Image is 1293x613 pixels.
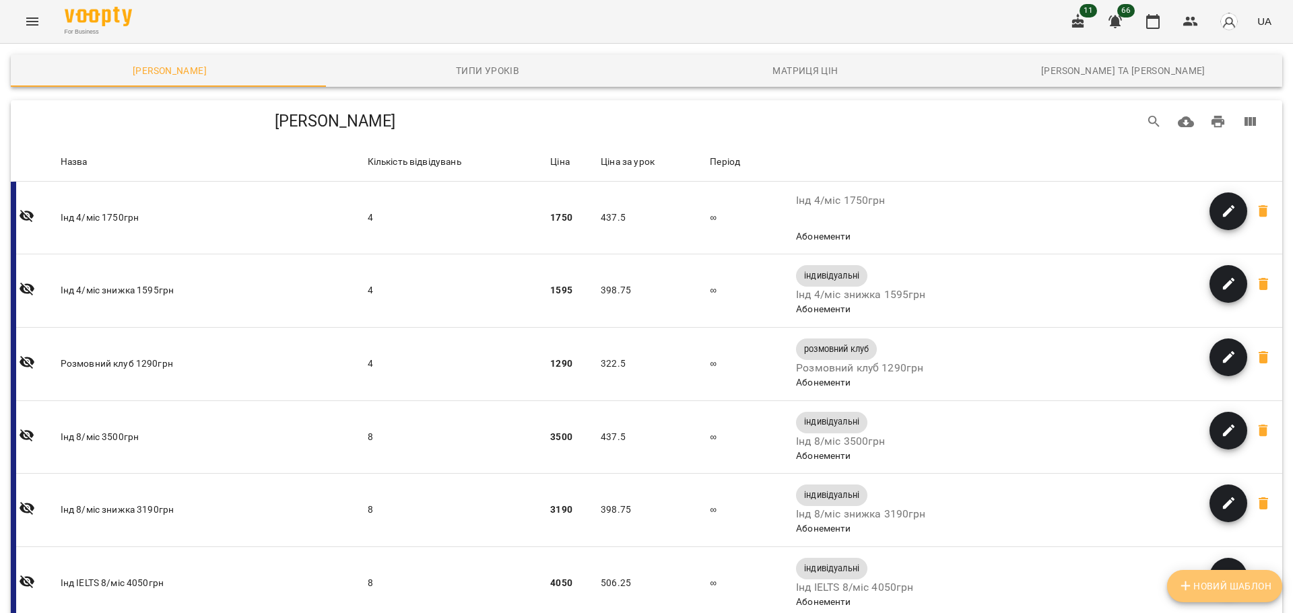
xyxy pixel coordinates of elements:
td: ∞ [707,182,793,254]
span: Матриця цін [655,63,956,79]
span: індивідуальні [796,489,867,501]
td: Інд 8/міс знижка 3190грн [58,474,365,547]
div: Абонементи [796,376,1280,390]
div: Ціна [550,154,570,170]
b: 4050 [550,577,572,588]
span: індивідуальні [796,270,867,282]
td: Розмовний клуб 1290грн [58,327,365,400]
span: Ви впевнені, що хочете видалити Інд 4/міс знижка 1595грн? [1247,268,1280,300]
td: 4 [365,327,548,400]
b: 3190 [550,504,572,515]
span: розмовний клуб [796,343,877,355]
span: Ціна [550,154,595,170]
p: Інд IELTS 8/міс 4050грн [796,579,931,596]
div: Sort [710,154,740,170]
p: Інд 8/міс 3500грн [796,433,931,449]
p: Інд 4/міс знижка 1595грн [796,287,931,303]
td: ∞ [707,327,793,400]
td: 8 [365,474,548,547]
td: 8 [365,400,548,474]
div: Sort [550,154,570,170]
div: Sort [601,154,655,170]
span: Період [710,154,791,170]
div: Абонементи [796,522,1280,536]
b: 1750 [550,212,572,223]
td: ∞ [707,400,793,474]
div: Sort [61,154,88,170]
td: Інд 8/міс 3500грн [58,400,365,474]
td: 437.5 [598,400,707,474]
td: 322.5 [598,327,707,400]
span: 11 [1080,4,1097,17]
img: Voopty Logo [65,7,132,26]
span: Типи уроків [337,63,638,79]
div: Абонементи [796,230,1280,244]
img: avatar_s.png [1220,12,1238,31]
span: Ви впевнені, що хочете видалити Інд 8/міс 3500грн? [1247,414,1280,447]
td: ∞ [707,474,793,547]
div: Абонементи [796,303,1280,316]
button: Завантажити CSV [1170,106,1202,138]
td: ∞ [707,254,793,328]
b: 3500 [550,431,572,442]
p: Розмовний клуб 1290грн [796,360,931,376]
b: 1290 [550,358,572,369]
span: For Business [65,28,132,36]
span: 66 [1117,4,1135,17]
button: Новий Шаблон [1167,570,1282,602]
div: Абонементи [796,449,1280,463]
div: Table Toolbar [11,100,1282,143]
div: Sort [368,154,461,170]
b: 1595 [550,285,572,295]
span: UA [1257,14,1271,28]
span: Ціна за урок [601,154,704,170]
td: 4 [365,182,548,254]
button: Друк [1202,106,1234,138]
div: Ціна за урок [601,154,655,170]
h5: [PERSON_NAME] [27,111,642,132]
div: Кількість відвідувань [368,154,461,170]
td: Інд 4/міс знижка 1595грн [58,254,365,328]
span: Кількість відвідувань [368,154,545,170]
div: Назва [61,154,88,170]
p: Інд 4/міс 1750грн [796,192,886,209]
button: Menu [16,5,48,38]
span: Ви впевнені, що хочете видалити Інд 4/міс 1750грн? [1247,195,1280,227]
span: індивідуальні [796,563,867,575]
span: Ви впевнені, що хочете видалити Розмовний клуб 1290грн? [1247,341,1280,373]
td: 398.75 [598,474,707,547]
button: Search [1138,106,1170,138]
p: Інд 8/міс знижка 3190грн [796,506,931,522]
td: 398.75 [598,254,707,328]
button: View Columns [1234,106,1266,138]
span: Назва [61,154,362,170]
td: 437.5 [598,182,707,254]
span: [PERSON_NAME] та [PERSON_NAME] [972,63,1274,79]
span: [PERSON_NAME] [19,63,321,79]
td: 4 [365,254,548,328]
span: Ви впевнені, що хочете видалити Інд 8/міс знижка 3190грн? [1247,487,1280,519]
span: Новий Шаблон [1178,578,1271,594]
td: Інд 4/міс 1750грн [58,182,365,254]
span: Ви впевнені, що хочете видалити Інд IELTS 8/міс 4050грн? [1247,561,1280,593]
span: індивідуальні [796,416,867,428]
button: UA [1252,9,1277,34]
div: Період [710,154,740,170]
div: Абонементи [796,596,1280,609]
